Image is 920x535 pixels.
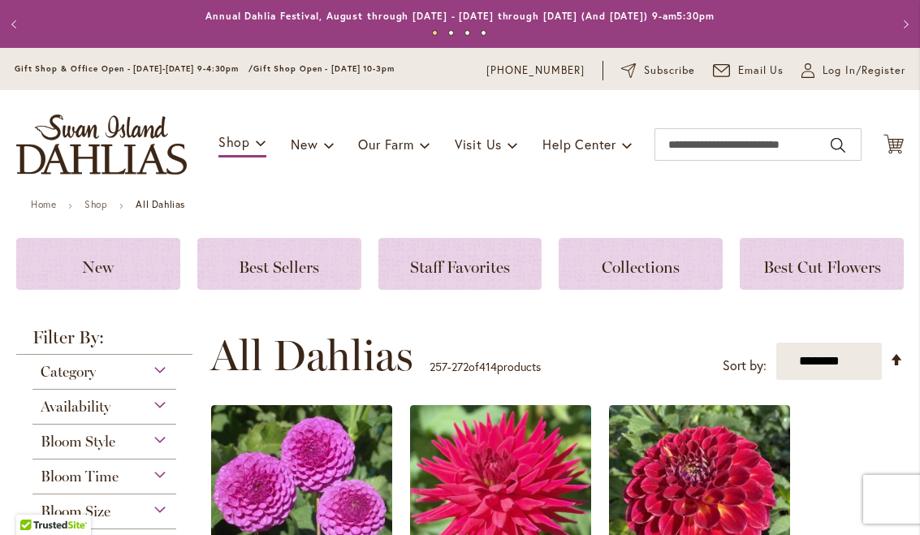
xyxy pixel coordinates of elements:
[481,30,486,36] button: 4 of 4
[205,10,715,22] a: Annual Dahlia Festival, August through [DATE] - [DATE] through [DATE] (And [DATE]) 9-am5:30pm
[451,359,469,374] span: 272
[218,133,250,150] span: Shop
[559,238,723,290] a: Collections
[253,63,395,74] span: Gift Shop Open - [DATE] 10-3pm
[358,136,413,153] span: Our Farm
[378,238,542,290] a: Staff Favorites
[644,63,695,79] span: Subscribe
[432,30,438,36] button: 1 of 4
[210,331,413,380] span: All Dahlias
[16,238,180,290] a: New
[464,30,470,36] button: 3 of 4
[41,433,115,451] span: Bloom Style
[239,257,319,277] span: Best Sellers
[542,136,616,153] span: Help Center
[41,503,110,520] span: Bloom Size
[723,351,767,381] label: Sort by:
[41,398,110,416] span: Availability
[740,238,904,290] a: Best Cut Flowers
[410,257,510,277] span: Staff Favorites
[197,238,361,290] a: Best Sellers
[430,359,447,374] span: 257
[430,354,541,380] p: - of products
[713,63,784,79] a: Email Us
[15,63,253,74] span: Gift Shop & Office Open - [DATE]-[DATE] 9-4:30pm /
[479,359,497,374] span: 414
[823,63,905,79] span: Log In/Register
[486,63,585,79] a: [PHONE_NUMBER]
[41,468,119,485] span: Bloom Time
[448,30,454,36] button: 2 of 4
[16,329,192,355] strong: Filter By:
[41,363,96,381] span: Category
[455,136,502,153] span: Visit Us
[738,63,784,79] span: Email Us
[82,257,114,277] span: New
[801,63,905,79] a: Log In/Register
[16,114,187,175] a: store logo
[888,8,920,41] button: Next
[136,198,185,210] strong: All Dahlias
[763,257,881,277] span: Best Cut Flowers
[602,257,680,277] span: Collections
[84,198,107,210] a: Shop
[31,198,56,210] a: Home
[12,477,58,523] iframe: Launch Accessibility Center
[291,136,317,153] span: New
[621,63,695,79] a: Subscribe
